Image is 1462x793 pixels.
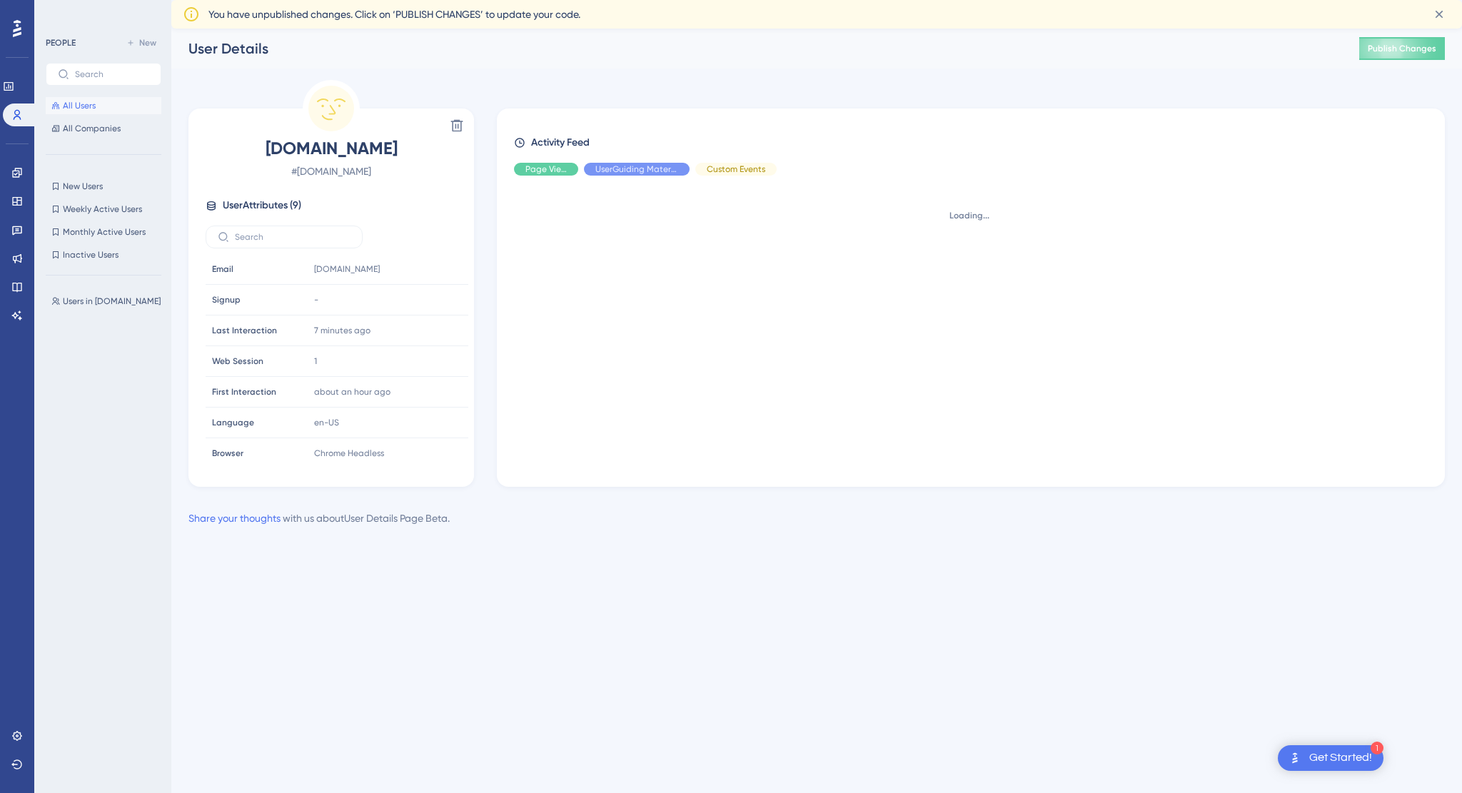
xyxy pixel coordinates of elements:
span: Custom Events [707,163,765,175]
button: Inactive Users [46,246,161,263]
span: Email [212,263,233,275]
div: Open Get Started! checklist, remaining modules: 1 [1278,745,1383,771]
time: about an hour ago [314,387,390,397]
span: [DOMAIN_NAME] [206,137,457,160]
span: Users in [DOMAIN_NAME] [63,296,161,307]
button: New [121,34,161,51]
span: All Users [63,100,96,111]
div: Loading... [514,210,1425,221]
span: Chrome Headless [314,448,384,459]
span: Page View [525,163,567,175]
span: All Companies [63,123,121,134]
span: - [314,294,318,305]
span: [DOMAIN_NAME] [314,263,380,275]
span: Last Interaction [212,325,277,336]
div: PEOPLE [46,37,76,49]
a: Share your thoughts [188,512,281,524]
span: User Attributes ( 9 ) [223,197,301,214]
time: 7 minutes ago [314,325,370,335]
span: Browser [212,448,243,459]
button: Weekly Active Users [46,201,161,218]
img: launcher-image-alternative-text [1286,749,1304,767]
span: Weekly Active Users [63,203,142,215]
span: UserGuiding Material [595,163,678,175]
button: New Users [46,178,161,195]
span: en-US [314,417,339,428]
input: Search [75,69,149,79]
span: Signup [212,294,241,305]
span: Activity Feed [531,134,590,151]
div: User Details [188,39,1324,59]
span: Inactive Users [63,249,119,261]
span: Web Session [212,355,263,367]
div: Get Started! [1309,750,1372,766]
span: New Users [63,181,103,192]
span: 1 [314,355,317,367]
span: First Interaction [212,386,276,398]
button: Publish Changes [1359,37,1445,60]
div: 1 [1371,742,1383,754]
button: Monthly Active Users [46,223,161,241]
span: You have unpublished changes. Click on ‘PUBLISH CHANGES’ to update your code. [208,6,580,23]
span: New [139,37,156,49]
input: Search [235,232,351,242]
span: Monthly Active Users [63,226,146,238]
button: Users in [DOMAIN_NAME] [46,293,170,310]
button: All Users [46,97,161,114]
button: All Companies [46,120,161,137]
span: # [DOMAIN_NAME] [206,163,457,180]
div: with us about User Details Page Beta . [188,510,450,527]
span: Language [212,417,254,428]
span: Publish Changes [1368,43,1436,54]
